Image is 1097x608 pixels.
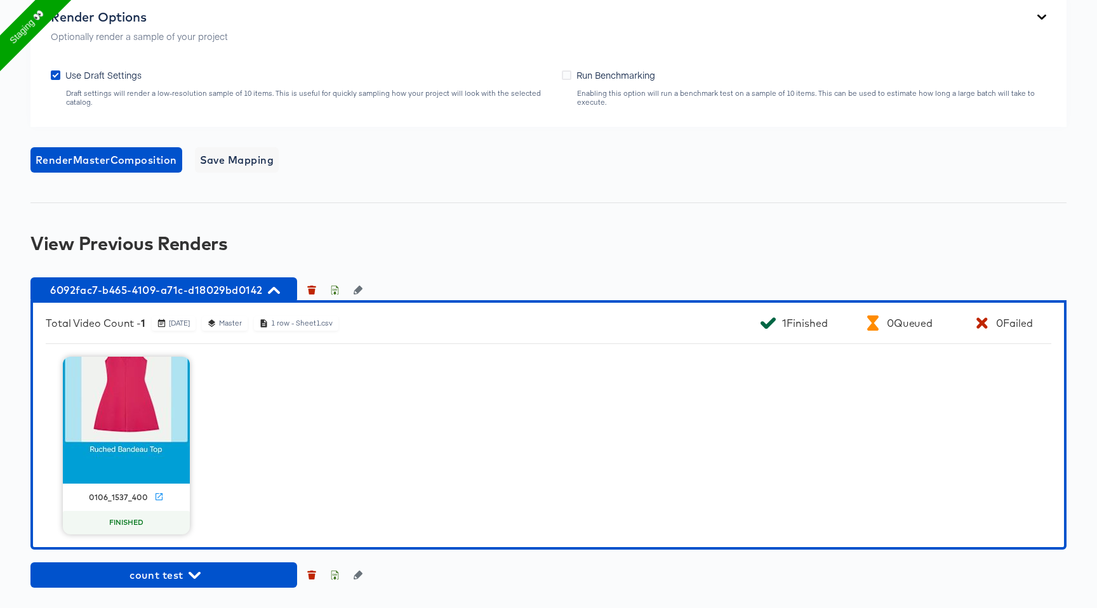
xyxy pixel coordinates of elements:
[576,69,655,81] span: Run Benchmarking
[200,151,274,169] span: Save Mapping
[104,518,149,528] span: FINISHED
[996,317,1032,329] div: 0 Failed
[270,319,333,328] div: 1 row - Sheet1.csv
[89,492,148,503] div: 0106_1537_400
[65,89,549,107] div: Draft settings will render a low-resolution sample of 10 items. This is useful for quickly sampli...
[30,233,1067,253] div: View Previous Renders
[36,151,177,169] span: Render Master Composition
[65,69,142,81] span: Use Draft Settings
[887,317,933,329] div: 0 Queued
[51,30,228,43] p: Optionally render a sample of your project
[218,319,243,328] div: Master
[195,147,279,173] button: Save Mapping
[30,147,182,173] button: RenderMasterComposition
[37,281,291,299] span: 6092fac7-b465-4109-a71c-d18029bd0142
[51,10,228,25] div: Render Options
[63,357,190,484] img: thumbnail
[46,317,145,329] div: Total Video Count -
[782,317,827,329] div: 1 Finished
[576,89,1046,107] div: Enabling this option will run a benchmark test on a sample of 10 items. This can be used to estim...
[168,319,190,328] div: [DATE]
[30,277,297,303] button: 6092fac7-b465-4109-a71c-d18029bd0142
[141,317,145,329] b: 1
[37,566,291,584] span: count test
[30,562,297,588] button: count test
